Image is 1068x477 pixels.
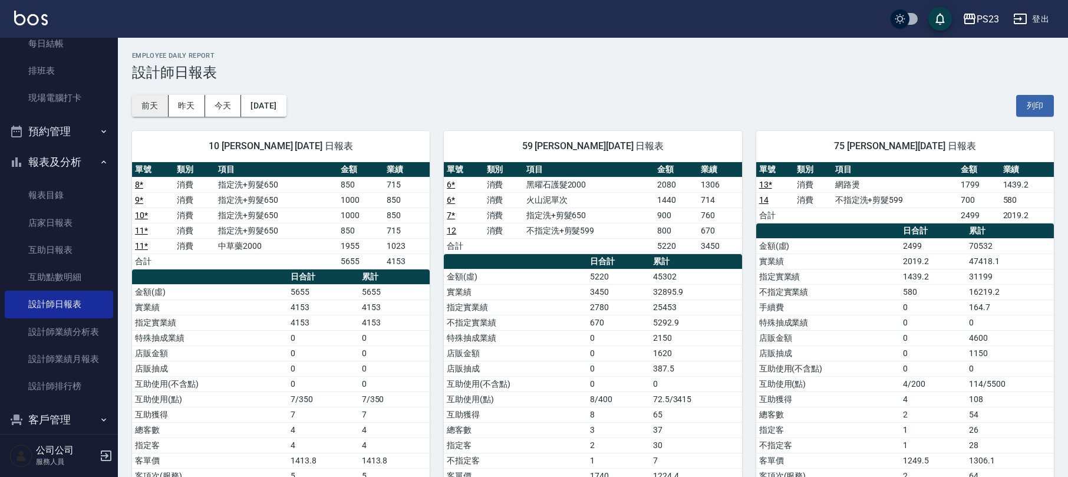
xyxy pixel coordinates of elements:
[5,291,113,318] a: 設計師日報表
[756,453,901,468] td: 客單價
[132,95,169,117] button: 前天
[650,346,742,361] td: 1620
[977,12,999,27] div: PS23
[132,330,288,346] td: 特殊抽成業績
[650,407,742,422] td: 65
[9,444,33,468] img: Person
[650,437,742,453] td: 30
[966,330,1054,346] td: 4600
[966,376,1054,392] td: 114/5500
[966,223,1054,239] th: 累計
[338,254,384,269] td: 5655
[174,162,216,177] th: 類別
[966,254,1054,269] td: 47418.1
[338,208,384,223] td: 1000
[174,223,216,238] td: 消費
[966,453,1054,468] td: 1306.1
[288,330,359,346] td: 0
[832,177,958,192] td: 網路燙
[756,392,901,407] td: 互助獲得
[698,238,741,254] td: 3450
[444,162,483,177] th: 單號
[587,376,650,392] td: 0
[288,422,359,437] td: 4
[966,238,1054,254] td: 70532
[132,315,288,330] td: 指定實業績
[759,195,769,205] a: 14
[900,315,966,330] td: 0
[359,392,430,407] td: 7/350
[654,162,698,177] th: 金額
[288,269,359,285] th: 日合計
[215,208,338,223] td: 指定洗+剪髮650
[484,208,523,223] td: 消費
[756,422,901,437] td: 指定客
[288,284,359,300] td: 5655
[359,453,430,468] td: 1413.8
[288,453,359,468] td: 1413.8
[966,392,1054,407] td: 108
[288,437,359,453] td: 4
[966,300,1054,315] td: 164.7
[132,300,288,315] td: 實業績
[288,361,359,376] td: 0
[36,456,96,467] p: 服務人員
[650,453,742,468] td: 7
[5,373,113,400] a: 設計師排行榜
[288,346,359,361] td: 0
[5,182,113,209] a: 報表目錄
[5,318,113,346] a: 設計師業績分析表
[756,269,901,284] td: 指定實業績
[523,208,655,223] td: 指定洗+剪髮650
[384,162,430,177] th: 業績
[359,407,430,422] td: 7
[654,177,698,192] td: 2080
[132,284,288,300] td: 金額(虛)
[132,162,430,269] table: a dense table
[958,208,1000,223] td: 2499
[900,330,966,346] td: 0
[14,11,48,25] img: Logo
[756,376,901,392] td: 互助使用(點)
[966,361,1054,376] td: 0
[770,140,1040,152] span: 75 [PERSON_NAME][DATE] 日報表
[288,300,359,315] td: 4153
[444,392,586,407] td: 互助使用(點)
[900,238,966,254] td: 2499
[587,300,650,315] td: 2780
[698,208,741,223] td: 760
[756,361,901,376] td: 互助使用(不含點)
[447,226,456,235] a: 12
[650,300,742,315] td: 25453
[958,192,1000,208] td: 700
[654,238,698,254] td: 5220
[36,445,96,456] h5: 公司公司
[698,223,741,238] td: 670
[587,284,650,300] td: 3450
[444,238,483,254] td: 合計
[132,64,1054,81] h3: 設計師日報表
[928,7,952,31] button: save
[5,116,113,147] button: 預約管理
[523,162,655,177] th: 項目
[650,422,742,437] td: 37
[966,422,1054,437] td: 26
[650,361,742,376] td: 387.5
[146,140,416,152] span: 10 [PERSON_NAME] [DATE] 日報表
[484,162,523,177] th: 類別
[5,346,113,373] a: 設計師業績月報表
[523,192,655,208] td: 火山泥單次
[5,404,113,435] button: 客戶管理
[359,330,430,346] td: 0
[900,453,966,468] td: 1249.5
[756,284,901,300] td: 不指定實業績
[966,315,1054,330] td: 0
[444,269,586,284] td: 金額(虛)
[587,330,650,346] td: 0
[444,162,741,254] table: a dense table
[359,269,430,285] th: 累計
[650,330,742,346] td: 2150
[5,264,113,291] a: 互助點數明細
[215,223,338,238] td: 指定洗+剪髮650
[756,437,901,453] td: 不指定客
